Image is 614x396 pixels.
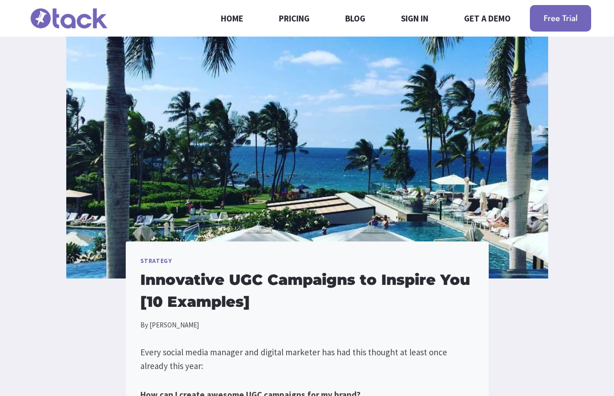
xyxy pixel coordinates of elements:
[396,6,434,30] a: Sign in
[340,6,371,30] a: Blog
[216,6,516,30] nav: Primary
[149,321,199,329] a: [PERSON_NAME]
[530,5,591,32] a: Free Trial
[459,6,516,30] a: Get a demo
[216,6,249,30] a: Home
[274,6,315,30] a: Pricing
[140,345,474,373] p: Every social media manager and digital marketer has had this thought at least once already this y...
[23,3,115,34] img: tack
[66,37,548,278] img: Photo of beautiful hotel pool and palm trees in Hawaii
[140,269,474,313] h1: Innovative UGC Campaigns to Inspire You [10 Examples]
[140,320,148,331] span: By
[140,257,172,265] a: Strategy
